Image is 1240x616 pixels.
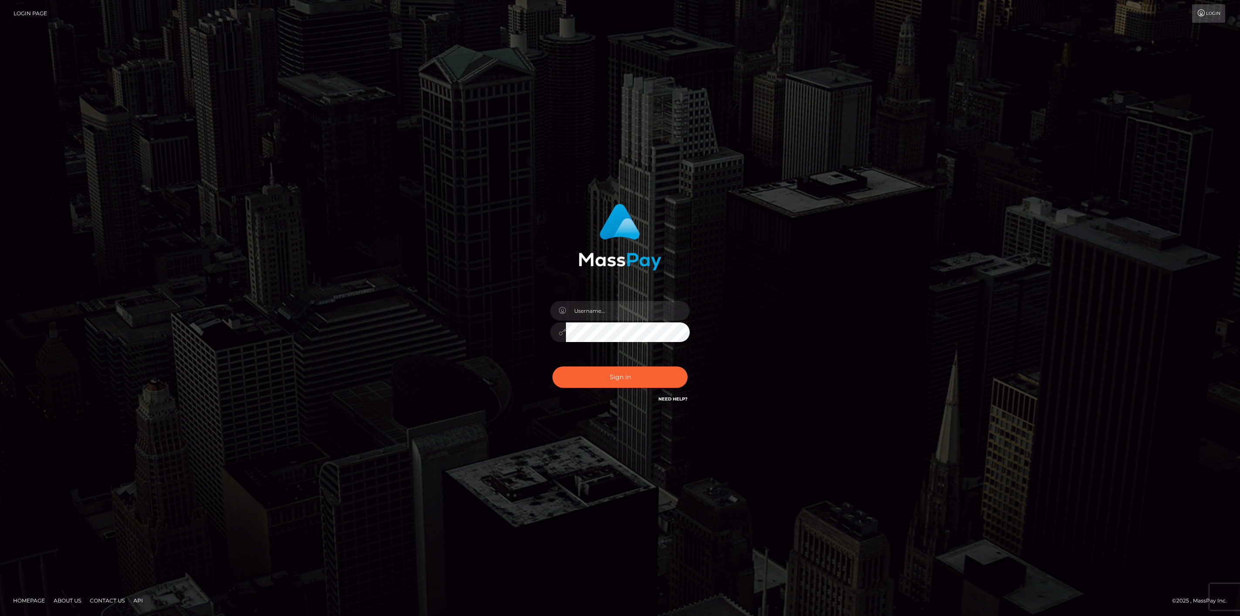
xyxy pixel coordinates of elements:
[658,396,688,402] a: Need Help?
[130,594,146,607] a: API
[14,4,47,23] a: Login Page
[50,594,85,607] a: About Us
[1172,596,1233,606] div: © 2025 , MassPay Inc.
[86,594,128,607] a: Contact Us
[1192,4,1225,23] a: Login
[566,301,690,321] input: Username...
[10,594,48,607] a: Homepage
[579,204,661,270] img: MassPay Login
[552,366,688,388] button: Sign in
